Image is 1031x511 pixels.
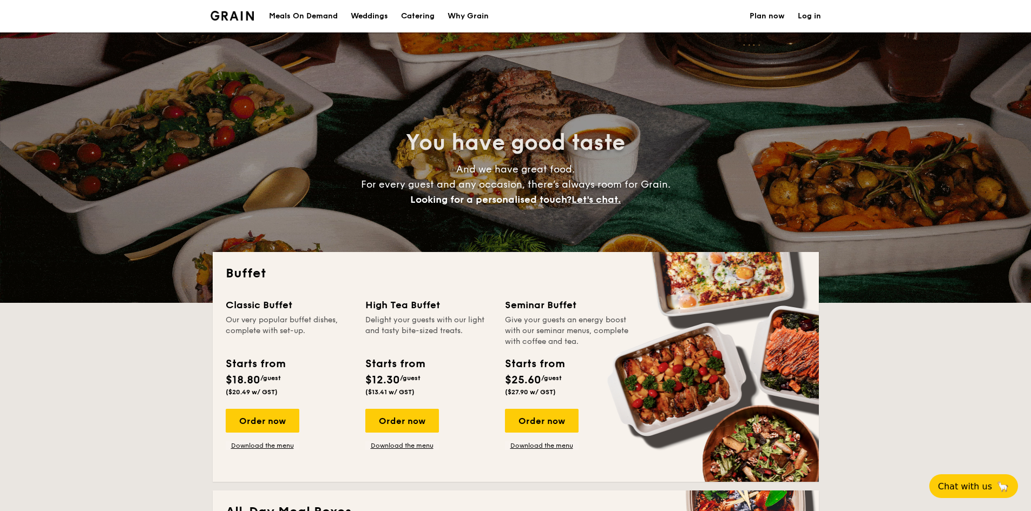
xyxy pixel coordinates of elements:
[505,315,632,347] div: Give your guests an energy boost with our seminar menus, complete with coffee and tea.
[226,315,352,347] div: Our very popular buffet dishes, complete with set-up.
[260,374,281,382] span: /guest
[505,409,579,433] div: Order now
[226,374,260,387] span: $18.80
[505,356,564,372] div: Starts from
[365,441,439,450] a: Download the menu
[505,297,632,313] div: Seminar Buffet
[505,441,579,450] a: Download the menu
[226,265,806,282] h2: Buffet
[406,130,625,156] span: You have good taste
[505,374,541,387] span: $25.60
[365,388,415,396] span: ($13.41 w/ GST)
[929,474,1018,498] button: Chat with us🦙
[938,481,992,492] span: Chat with us
[365,315,492,347] div: Delight your guests with our light and tasty bite-sized treats.
[361,163,671,205] span: And we have great food. For every guest and any occasion, there’s always room for Grain.
[365,374,400,387] span: $12.30
[211,11,254,21] a: Logotype
[572,194,621,205] span: Let's chat.
[505,388,556,396] span: ($27.90 w/ GST)
[400,374,421,382] span: /guest
[365,409,439,433] div: Order now
[211,11,254,21] img: Grain
[410,194,572,205] span: Looking for a personalised touch?
[365,356,424,372] div: Starts from
[226,441,299,450] a: Download the menu
[226,356,285,372] div: Starts from
[226,409,299,433] div: Order now
[541,374,562,382] span: /guest
[365,297,492,313] div: High Tea Buffet
[996,480,1009,493] span: 🦙
[226,388,278,396] span: ($20.49 w/ GST)
[226,297,352,313] div: Classic Buffet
